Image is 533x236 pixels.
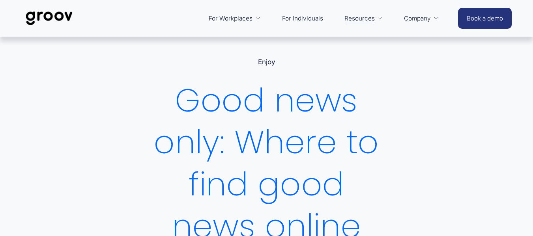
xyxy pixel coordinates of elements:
[458,8,512,29] a: Book a demo
[400,9,443,28] a: folder dropdown
[278,9,327,28] a: For Individuals
[205,9,265,28] a: folder dropdown
[340,9,387,28] a: folder dropdown
[404,13,431,24] span: Company
[258,58,275,66] a: Enjoy
[21,6,77,32] img: Groov | Workplace Science Platform | Unlock Performance | Drive Results
[209,13,252,24] span: For Workplaces
[344,13,375,24] span: Resources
